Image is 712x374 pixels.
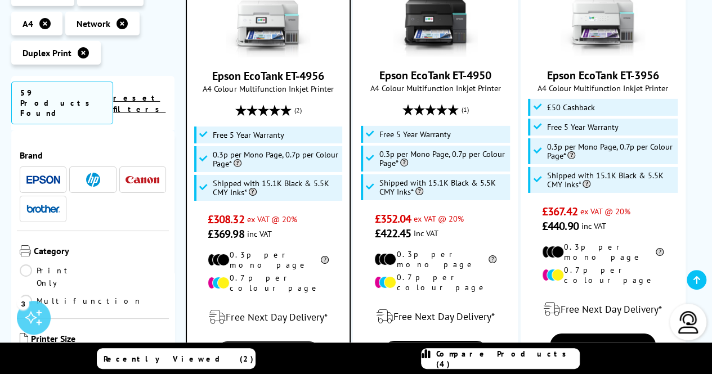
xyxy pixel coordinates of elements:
a: View [550,334,655,357]
span: £308.32 [208,212,244,227]
span: Compare Products (4) [436,349,579,369]
a: Epson EcoTank ET-4950 [393,48,478,59]
img: Brother [26,205,60,213]
a: Multifunction [20,295,142,307]
a: Brother [26,202,60,216]
a: Print Only [20,264,93,289]
a: Recently Viewed (2) [97,348,256,369]
div: 3 [17,297,29,309]
li: 0.3p per mono page [542,242,664,262]
span: 59 Products Found [11,82,113,124]
img: Epson [26,175,60,184]
span: 0.3p per Mono Page, 0.7p per Colour Page* [547,142,674,160]
a: Compare Products (4) [421,348,580,369]
span: Category [34,245,166,259]
span: £352.04 [374,211,411,226]
a: Epson EcoTank ET-3956 [547,68,659,83]
img: Printer Size [20,333,28,344]
a: Epson [26,173,60,187]
span: £369.98 [208,227,244,241]
span: Duplex Print [23,47,71,58]
span: Free 5 Year Warranty [547,123,618,132]
li: 0.3p per mono page [374,249,496,269]
a: HP [76,173,110,187]
a: reset filters [113,93,165,114]
span: Shipped with 15.1K Black & 5.5K CMY Inks* [547,171,674,189]
a: Epson EcoTank ET-4956 [212,69,324,83]
span: Free 5 Year Warranty [213,130,284,139]
span: Shipped with 15.1K Black & 5.5K CMY Inks* [379,178,507,196]
li: 0.3p per mono page [208,250,329,270]
a: Epson EcoTank ET-4950 [379,68,491,83]
span: (1) [462,99,469,120]
span: ex VAT @ 20% [247,214,297,224]
li: 0.7p per colour page [208,273,329,293]
span: £422.45 [374,226,411,241]
img: user-headset-light.svg [677,311,700,334]
img: HP [86,173,100,187]
span: A4 Colour Multifunction Inkjet Printer [527,83,679,93]
span: £367.42 [542,204,577,219]
a: Epson EcoTank ET-4956 [226,48,310,60]
a: Epson EcoTank ET-3956 [561,48,645,59]
a: View [216,341,320,365]
span: 0.3p per Mono Page, 0.7p per Colour Page* [213,150,339,168]
span: Recently Viewed (2) [104,354,254,364]
img: Category [20,245,31,256]
span: A4 Colour Multifunction Inkjet Printer [359,83,512,93]
div: modal_delivery [359,301,512,332]
span: £440.90 [542,219,579,233]
span: £50 Cashback [547,103,594,112]
a: Canon [126,173,159,187]
span: inc VAT [414,228,438,238]
span: Printer Size [31,333,166,346]
span: Free 5 Year Warranty [379,130,451,139]
div: modal_delivery [192,301,344,333]
span: 0.3p per Mono Page, 0.7p per Colour Page* [379,150,507,168]
span: Network [77,18,110,29]
li: 0.7p per colour page [374,272,496,292]
span: (2) [294,100,301,121]
span: inc VAT [581,220,606,231]
span: Shipped with 15.1K Black & 5.5K CMY Inks* [213,179,339,197]
li: 0.7p per colour page [542,265,664,285]
span: A4 [23,18,33,29]
span: inc VAT [247,228,272,239]
img: Canon [126,176,159,183]
a: View [383,341,488,364]
div: modal_delivery [527,294,679,325]
span: A4 Colour Multifunction Inkjet Printer [192,83,344,94]
span: ex VAT @ 20% [580,206,630,217]
span: ex VAT @ 20% [414,213,464,224]
span: Brand [20,150,166,161]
